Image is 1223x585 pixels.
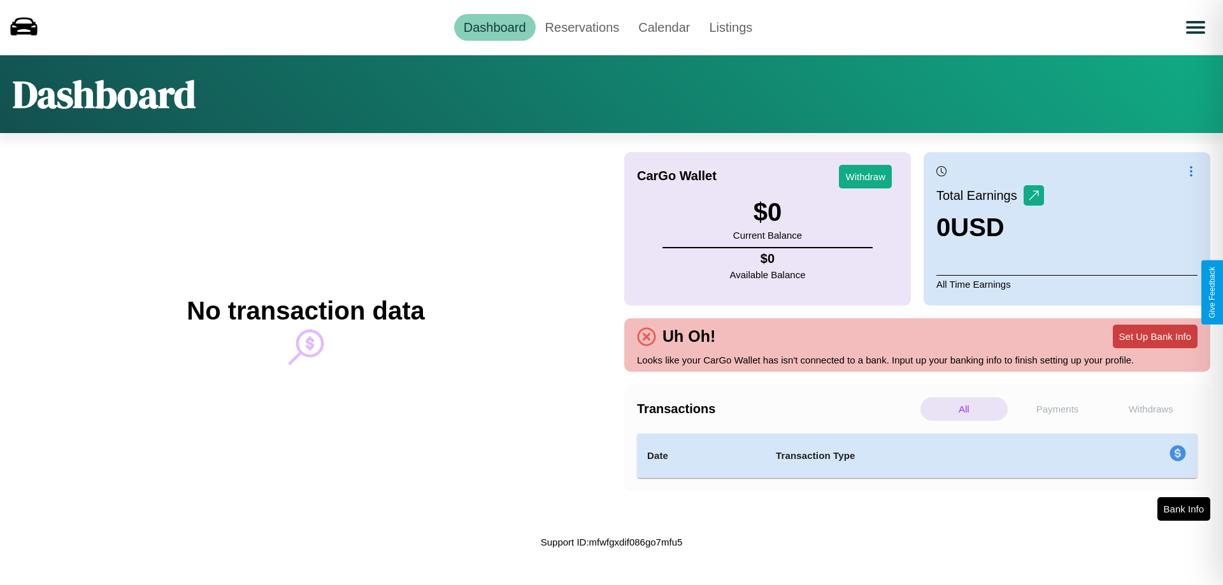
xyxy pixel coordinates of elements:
h4: CarGo Wallet [637,169,717,183]
h4: Uh Oh! [656,327,722,346]
a: Calendar [629,14,699,41]
button: Open menu [1178,10,1213,45]
a: Listings [699,14,762,41]
p: Payments [1014,397,1101,421]
p: Looks like your CarGo Wallet has isn't connected to a bank. Input up your banking info to finish ... [637,351,1198,369]
p: Total Earnings [936,184,1024,207]
button: Set Up Bank Info [1113,325,1198,348]
h4: Date [647,448,755,463]
h4: Transaction Type [776,448,1065,463]
a: Dashboard [454,14,536,41]
h4: Transactions [637,402,917,416]
button: Bank Info [1157,497,1210,521]
h2: No transaction data [187,297,424,325]
div: Give Feedback [1208,267,1217,318]
h3: 0 USD [936,213,1044,242]
p: All [920,397,1008,421]
h3: $ 0 [733,198,802,227]
p: Withdraws [1107,397,1194,421]
h1: Dashboard [13,68,196,120]
a: Reservations [536,14,629,41]
h4: $ 0 [730,251,806,266]
button: Withdraw [839,165,892,188]
p: Current Balance [733,227,802,244]
table: simple table [637,433,1198,478]
p: All Time Earnings [936,275,1198,293]
p: Support ID: mfwfgxdif086go7mfu5 [541,533,683,551]
p: Available Balance [730,266,806,283]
